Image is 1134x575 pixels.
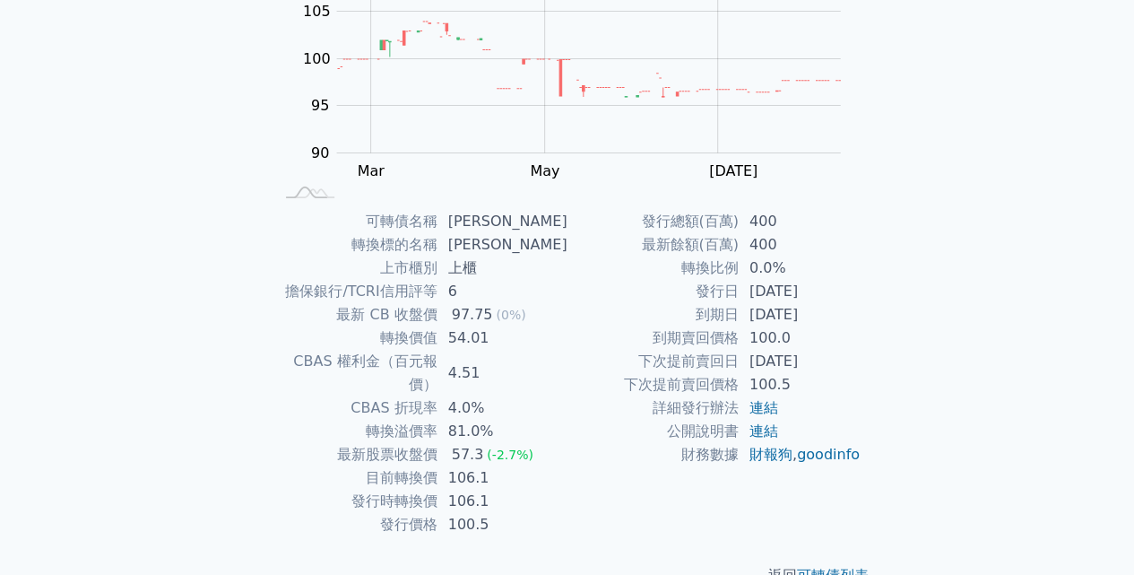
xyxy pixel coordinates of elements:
[739,327,861,350] td: 100.0
[567,233,739,257] td: 最新餘額(百萬)
[437,396,567,420] td: 4.0%
[567,443,739,466] td: 財務數據
[273,490,437,513] td: 發行時轉換價
[567,257,739,280] td: 轉換比例
[273,280,437,303] td: 擔保銀行/TCRI信用評等
[273,396,437,420] td: CBAS 折現率
[303,50,331,67] tspan: 100
[437,466,567,490] td: 106.1
[437,210,567,233] td: [PERSON_NAME]
[487,448,533,462] span: (-2.7%)
[739,443,861,466] td: ,
[273,420,437,443] td: 轉換溢價率
[448,443,488,466] div: 57.3
[1044,489,1134,575] iframe: Chat Widget
[437,327,567,350] td: 54.01
[437,233,567,257] td: [PERSON_NAME]
[273,466,437,490] td: 目前轉換價
[357,162,385,179] tspan: Mar
[567,396,739,420] td: 詳細發行辦法
[749,423,778,440] a: 連結
[448,303,497,327] div: 97.75
[437,490,567,513] td: 106.1
[437,257,567,280] td: 上櫃
[437,350,567,396] td: 4.51
[739,280,861,303] td: [DATE]
[739,303,861,327] td: [DATE]
[739,257,861,280] td: 0.0%
[709,162,757,179] tspan: [DATE]
[273,210,437,233] td: 可轉債名稱
[273,327,437,350] td: 轉換價值
[797,446,860,463] a: goodinfo
[311,144,329,161] tspan: 90
[303,3,331,20] tspan: 105
[749,399,778,416] a: 連結
[567,350,739,373] td: 下次提前賣回日
[273,303,437,327] td: 最新 CB 收盤價
[273,257,437,280] td: 上市櫃別
[273,443,437,466] td: 最新股票收盤價
[567,373,739,396] td: 下次提前賣回價格
[739,210,861,233] td: 400
[739,373,861,396] td: 100.5
[567,280,739,303] td: 發行日
[567,210,739,233] td: 發行總額(百萬)
[530,162,559,179] tspan: May
[739,350,861,373] td: [DATE]
[567,303,739,327] td: 到期日
[1044,489,1134,575] div: 聊天小工具
[437,280,567,303] td: 6
[273,350,437,396] td: CBAS 權利金（百元報價）
[749,446,792,463] a: 財報狗
[567,420,739,443] td: 公開說明書
[437,420,567,443] td: 81.0%
[273,233,437,257] td: 轉換標的名稱
[437,513,567,536] td: 100.5
[496,308,525,322] span: (0%)
[311,97,329,114] tspan: 95
[567,327,739,350] td: 到期賣回價格
[739,233,861,257] td: 400
[273,513,437,536] td: 發行價格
